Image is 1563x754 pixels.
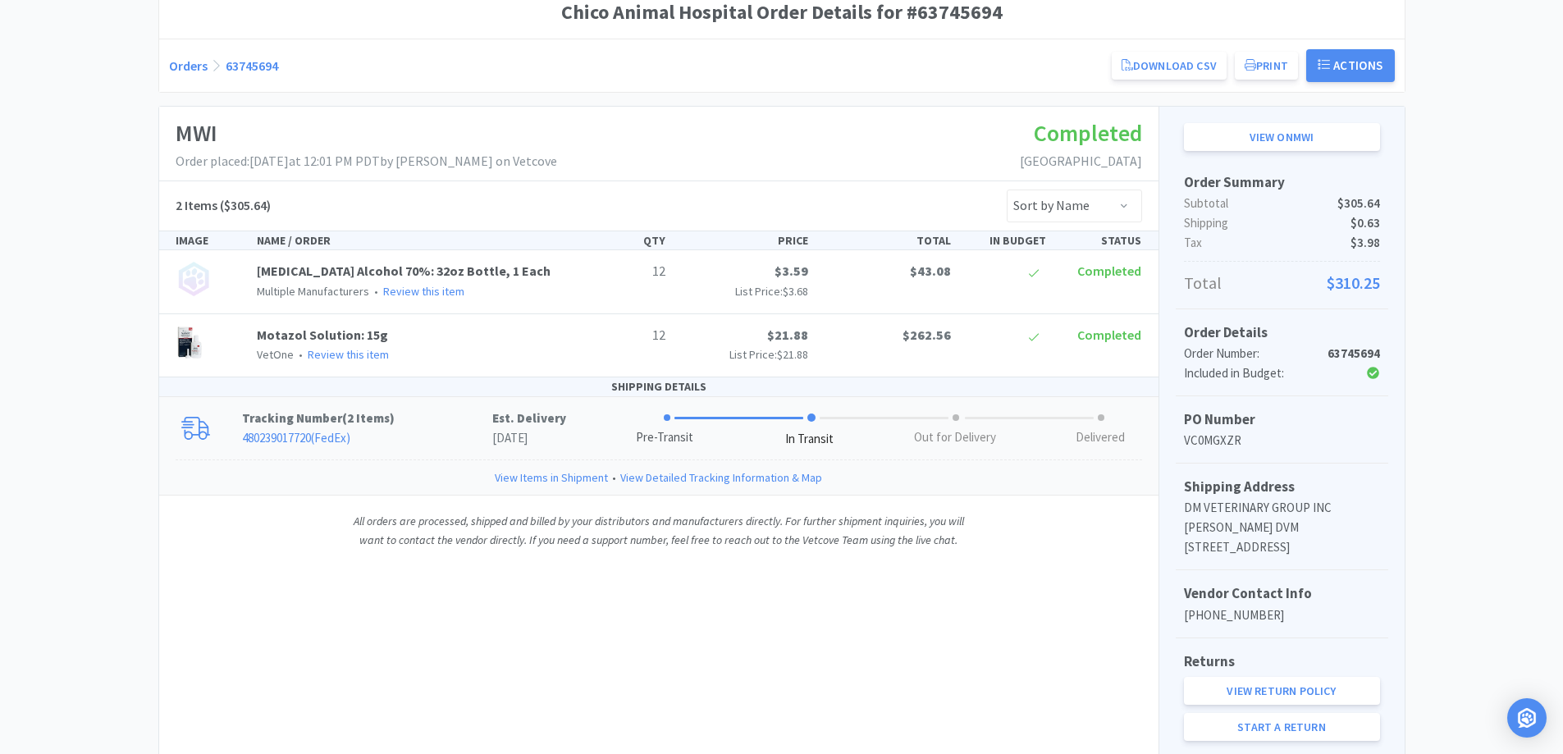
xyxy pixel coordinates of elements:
[1184,431,1380,450] p: VC0MGXZR
[169,57,208,74] a: Orders
[608,468,620,487] span: •
[903,327,951,343] span: $262.56
[1184,498,1380,557] p: DM VETERINARY GROUP INC [PERSON_NAME] DVM [STREET_ADDRESS]
[577,231,672,249] div: QTY
[1184,270,1380,296] p: Total
[1350,213,1380,233] span: $0.63
[159,377,1159,396] div: SHIPPING DETAILS
[672,231,815,249] div: PRICE
[783,284,808,299] span: $3.68
[1337,194,1380,213] span: $305.64
[383,284,464,299] a: Review this item
[957,231,1053,249] div: IN BUDGET
[1306,49,1395,82] button: Actions
[777,347,808,362] span: $21.88
[1184,171,1380,194] h5: Order Summary
[372,284,381,299] span: •
[296,347,305,362] span: •
[495,468,608,487] a: View Items in Shipment
[242,409,492,428] p: Tracking Number ( )
[176,195,271,217] h5: ($305.64)
[1327,270,1380,296] span: $310.25
[1184,583,1380,605] h5: Vendor Contact Info
[1184,213,1380,233] p: Shipping
[1235,52,1298,80] button: Print
[1034,118,1142,148] span: Completed
[1184,651,1380,673] h5: Returns
[257,284,369,299] span: Multiple Manufacturers
[1184,409,1380,431] h5: PO Number
[242,430,350,446] a: 480239017720(FedEx)
[1076,428,1125,447] div: Delivered
[583,261,665,282] p: 12
[1184,677,1380,705] a: View Return Policy
[176,115,557,152] h1: MWI
[583,325,665,346] p: 12
[1077,327,1141,343] span: Completed
[775,263,808,279] span: $3.59
[1053,231,1148,249] div: STATUS
[176,151,557,172] p: Order placed: [DATE] at 12:01 PM PDT by [PERSON_NAME] on Vetcove
[176,325,203,361] img: 778284ff023a4075b49f3603f627d4dd_6672.jpeg
[257,263,551,279] a: [MEDICAL_DATA] Alcohol 70%: 32oz Bottle, 1 Each
[492,409,566,428] p: Est. Delivery
[250,231,577,249] div: NAME / ORDER
[1328,345,1380,361] strong: 63745694
[1184,233,1380,253] p: Tax
[257,327,388,343] a: Motazol Solution: 15g
[620,468,822,487] a: View Detailed Tracking Information & Map
[1184,605,1380,625] p: [PHONE_NUMBER]
[308,347,389,362] a: Review this item
[1020,151,1142,172] p: [GEOGRAPHIC_DATA]
[176,261,212,297] img: no_image.png
[226,57,278,74] a: 63745694
[1112,52,1227,80] a: Download CSV
[1184,322,1380,344] h5: Order Details
[1184,344,1314,363] div: Order Number:
[636,428,693,447] div: Pre-Transit
[354,514,964,546] i: All orders are processed, shipped and billed by your distributors and manufacturers directly. For...
[1184,123,1380,151] a: View onMWI
[785,430,834,449] div: In Transit
[1184,194,1380,213] p: Subtotal
[1184,363,1314,383] div: Included in Budget:
[169,231,251,249] div: IMAGE
[492,428,566,448] p: [DATE]
[914,428,996,447] div: Out for Delivery
[176,197,217,213] span: 2 Items
[1184,713,1380,741] a: Start a Return
[347,410,390,426] span: 2 Items
[679,345,808,363] p: List Price:
[767,327,808,343] span: $21.88
[1350,233,1380,253] span: $3.98
[815,231,957,249] div: TOTAL
[1184,476,1380,498] h5: Shipping Address
[679,282,808,300] p: List Price:
[257,347,294,362] span: VetOne
[1077,263,1141,279] span: Completed
[910,263,951,279] span: $43.08
[1507,698,1547,738] div: Open Intercom Messenger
